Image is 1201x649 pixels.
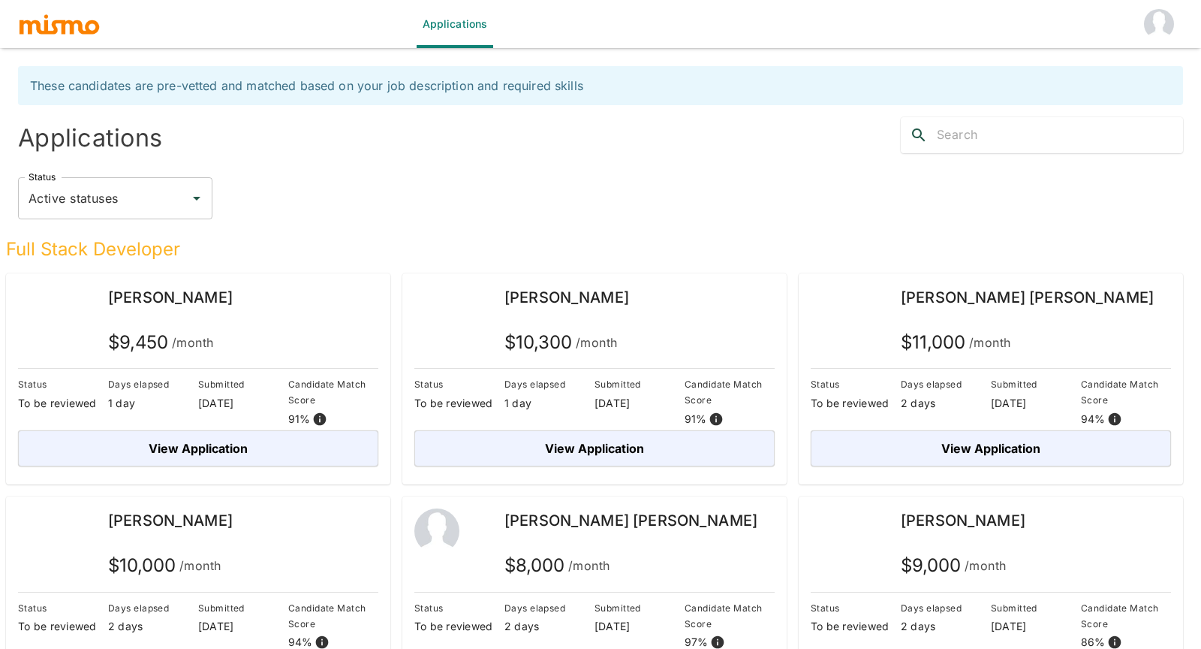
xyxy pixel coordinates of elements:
[288,412,311,427] p: 91 %
[1081,412,1106,427] p: 94 %
[18,376,108,392] p: Status
[709,412,724,427] svg: View resume score details
[901,117,937,153] button: search
[504,331,618,355] h5: $ 10,300
[991,619,1081,634] p: [DATE]
[414,509,459,554] img: 2Q==
[198,600,288,616] p: Submitted
[1081,376,1171,408] p: Candidate Match Score
[108,554,221,578] h5: $ 10,000
[414,430,775,466] button: View Application
[18,600,108,616] p: Status
[1107,412,1122,427] svg: View resume score details
[901,396,991,411] p: 2 days
[288,376,378,408] p: Candidate Match Score
[685,376,775,408] p: Candidate Match Score
[685,600,775,632] p: Candidate Match Score
[288,600,378,632] p: Candidate Match Score
[901,331,1011,355] h5: $ 11,000
[414,376,504,392] p: Status
[30,78,583,93] span: These candidates are pre-vetted and matched based on your job description and required skills
[1144,9,1174,39] img: HM wayfinder
[594,600,685,616] p: Submitted
[901,512,1025,530] span: [PERSON_NAME]
[108,600,198,616] p: Days elapsed
[901,288,1154,306] span: [PERSON_NAME] [PERSON_NAME]
[937,123,1183,147] input: Search
[811,619,901,634] p: To be reviewed
[991,600,1081,616] p: Submitted
[811,285,856,331] img: 82u6d67qbejjtpd1c2zz8vrtva4u
[414,619,504,634] p: To be reviewed
[504,288,629,306] span: [PERSON_NAME]
[108,376,198,392] p: Days elapsed
[991,396,1081,411] p: [DATE]
[504,512,757,530] span: [PERSON_NAME] [PERSON_NAME]
[108,619,198,634] p: 2 days
[504,600,594,616] p: Days elapsed
[576,332,618,353] span: /month
[811,376,901,392] p: Status
[198,376,288,392] p: Submitted
[108,331,214,355] h5: $ 9,450
[18,285,63,331] img: yvoewh567ffj3oe223h2c27majis
[18,619,108,634] p: To be reviewed
[685,412,707,427] p: 91 %
[414,396,504,411] p: To be reviewed
[504,396,594,411] p: 1 day
[504,554,610,578] h5: $ 8,000
[811,509,856,554] img: usvok8pe79crw6epgbytvhnadqxt
[811,600,901,616] p: Status
[108,288,233,306] span: [PERSON_NAME]
[965,555,1007,576] span: /month
[1081,600,1171,632] p: Candidate Match Score
[108,396,198,411] p: 1 day
[901,376,991,392] p: Days elapsed
[179,555,221,576] span: /month
[18,13,101,35] img: logo
[18,430,378,466] button: View Application
[594,619,685,634] p: [DATE]
[6,237,1183,261] h5: Full Stack Developer
[414,600,504,616] p: Status
[594,376,685,392] p: Submitted
[108,512,233,530] span: [PERSON_NAME]
[811,396,901,411] p: To be reviewed
[186,188,207,209] button: Open
[811,430,1171,466] button: View Application
[198,619,288,634] p: [DATE]
[312,412,327,427] svg: View resume score details
[18,509,63,554] img: heqj8r5mwljcblfq40oaz2bawvnx
[594,396,685,411] p: [DATE]
[991,376,1081,392] p: Submitted
[198,396,288,411] p: [DATE]
[504,376,594,392] p: Days elapsed
[18,123,594,153] h4: Applications
[568,555,610,576] span: /month
[172,332,214,353] span: /month
[414,285,459,331] img: vp4g0kst7oo7yx8avdow5un6almm
[969,332,1011,353] span: /month
[901,554,1007,578] h5: $ 9,000
[18,396,108,411] p: To be reviewed
[29,171,56,183] label: Status
[901,600,991,616] p: Days elapsed
[504,619,594,634] p: 2 days
[901,619,991,634] p: 2 days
